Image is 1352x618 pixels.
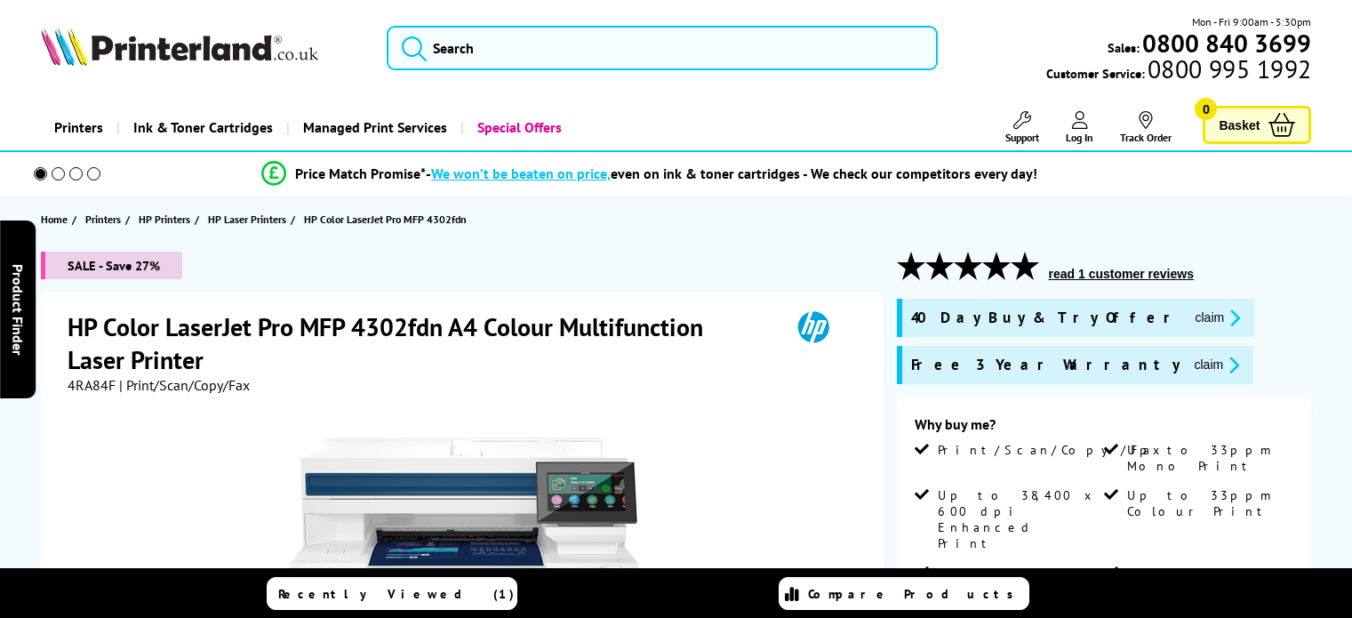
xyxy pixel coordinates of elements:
div: - even on ink & toner cartridges - We check our competitors every day! [426,165,1037,182]
span: Basket [1219,113,1260,137]
span: Automatic Double Sided Scanning [1127,565,1290,613]
img: HP [772,310,854,343]
img: Printerland Logo [41,27,318,66]
span: Up to 33ppm Mono Print [1127,442,1290,474]
button: promo-description [1189,355,1245,375]
a: Ink & Toner Cartridges [116,105,286,150]
span: Mon - Fri 9:00am - 5:30pm [1192,13,1311,30]
span: 0 [1195,98,1217,120]
span: Price Match Promise* [295,165,426,182]
a: Home [41,210,72,229]
h1: HP Color LaserJet Pro MFP 4302fdn A4 Colour Multifunction Laser Printer [68,310,772,376]
span: Product Finder [9,263,27,355]
span: Recently Viewed (1) [278,586,515,602]
span: Customer Service: [1046,60,1311,82]
span: 0800 995 1992 [1145,60,1311,77]
span: Print/Scan/Copy/Fax [938,442,1166,458]
span: Free 3 Year Warranty [911,355,1180,375]
input: Search [387,26,938,70]
a: HP Printers [139,210,195,229]
span: Compare Products [808,586,1023,602]
span: Home [41,210,68,229]
button: read 1 customer reviews [1044,266,1199,282]
li: modal_Promise [9,158,1290,189]
a: Track Order [1120,111,1172,144]
span: Printers [85,210,121,229]
a: Recently Viewed (1) [267,577,517,610]
span: Support [1005,131,1039,144]
span: Up to 33ppm Colour Print [1127,487,1290,519]
a: Special Offers [460,105,575,150]
a: HP Color LaserJet Pro MFP 4302fdn [304,210,471,229]
a: Log In [1066,111,1093,144]
button: promo-description [1190,308,1246,328]
a: Compare Products [779,577,1029,610]
a: 0800 840 3699 [1140,35,1311,52]
span: SALE - Save 27% [41,252,182,279]
div: Why buy me? [915,415,1294,442]
span: 40 Day Buy & Try Offer [911,308,1181,328]
span: HP Color LaserJet Pro MFP 4302fdn [304,210,467,229]
span: Ink & Toner Cartridges [133,105,273,150]
span: We won’t be beaten on price, [431,165,611,182]
a: HP Laser Printers [208,210,291,229]
span: HP Laser Printers [208,210,286,229]
a: Managed Print Services [286,105,460,150]
a: Basket 0 [1203,106,1311,144]
a: Printerland Logo [41,27,364,69]
a: Support [1005,111,1039,144]
b: 0800 840 3699 [1142,27,1311,60]
span: Up to 38,400 x 600 dpi Enhanced Print [938,487,1100,551]
span: Sales: [1108,39,1140,56]
span: 4RA84F [68,376,116,394]
span: HP Printers [139,210,190,229]
a: Printers [85,210,125,229]
a: Printers [41,105,116,150]
span: | Print/Scan/Copy/Fax [119,376,250,394]
span: Log In [1066,131,1093,144]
